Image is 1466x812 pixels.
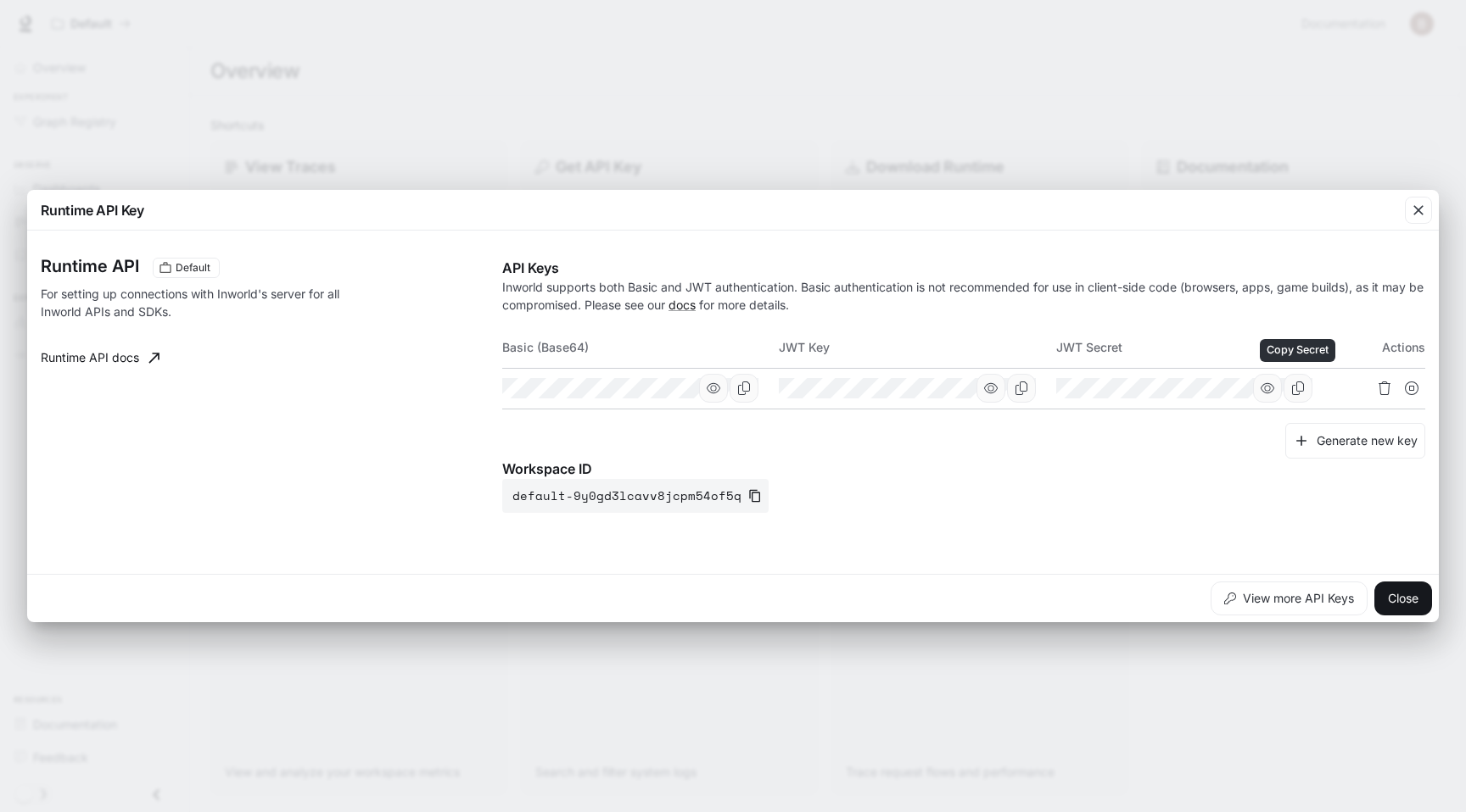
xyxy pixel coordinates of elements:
[1211,581,1368,615] button: View more API Keys
[169,260,217,275] span: Default
[1284,374,1312,403] button: Copy Secret
[502,278,1425,314] p: Inworld supports both Basic and JWT authentication. Basic authentication is not recommended for u...
[502,327,779,368] th: Basic (Base64)
[1260,339,1335,362] div: Copy Secret
[730,374,758,403] button: Copy Basic (Base64)
[669,298,696,312] a: docs
[1371,375,1398,402] button: Delete API key
[153,258,220,278] div: These keys will apply to your current workspace only
[1056,327,1333,368] th: JWT Secret
[502,479,769,513] button: default-9y0gd3lcavv8jcpm54of5q
[1285,423,1425,459] button: Generate new key
[34,341,166,375] a: Runtime API docs
[502,258,1425,278] p: API Keys
[41,258,139,275] h3: Runtime API
[1398,375,1425,402] button: Suspend API key
[1007,374,1036,403] button: Copy Key
[41,285,377,320] p: For setting up connections with Inworld's server for all Inworld APIs and SDKs.
[502,459,1425,479] p: Workspace ID
[779,327,1055,368] th: JWT Key
[1374,581,1432,615] button: Close
[41,200,144,220] p: Runtime API Key
[1333,327,1425,368] th: Actions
